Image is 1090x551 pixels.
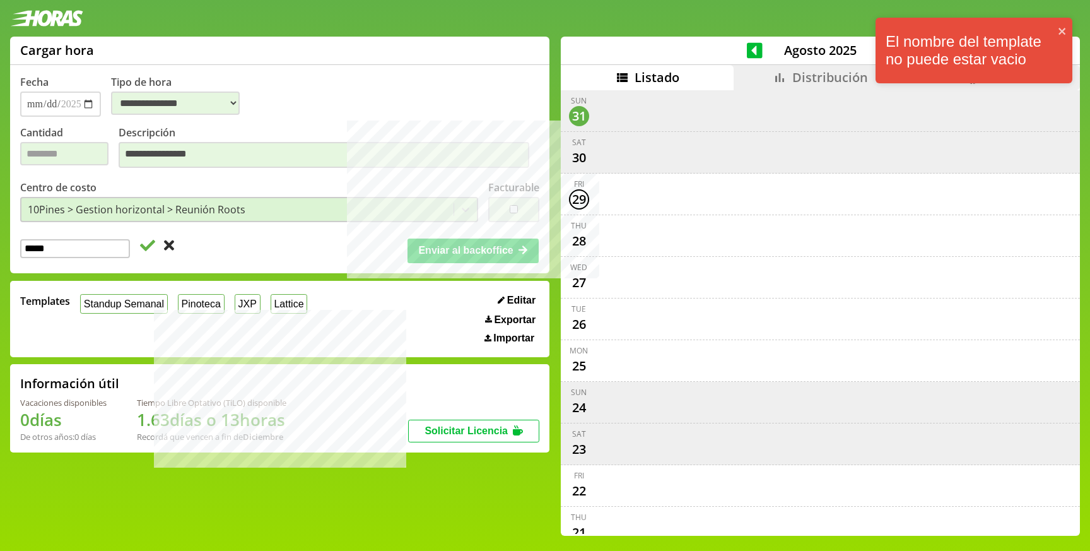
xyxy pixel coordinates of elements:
[494,314,536,326] span: Exportar
[569,273,589,293] div: 27
[20,294,70,308] span: Templates
[20,375,119,392] h2: Información útil
[569,439,589,459] div: 23
[418,245,513,256] span: Enviar al backoffice
[178,294,225,314] button: Pinoteca
[574,179,584,189] div: Fri
[111,75,250,117] label: Tipo de hora
[20,397,107,408] div: Vacaciones disponibles
[20,181,97,194] label: Centro de costo
[569,148,589,168] div: 30
[20,408,107,431] h1: 0 días
[119,126,539,172] label: Descripción
[1058,23,1067,40] button: close
[119,142,529,169] textarea: Descripción
[569,106,589,126] div: 31
[561,90,1080,534] div: scrollable content
[570,345,588,356] div: Mon
[763,42,878,59] span: Agosto 2025
[425,425,508,436] span: Solicitar Licencia
[569,314,589,335] div: 26
[571,387,587,398] div: Sun
[271,294,308,314] button: Lattice
[571,95,587,106] div: Sun
[407,239,539,263] button: Enviar al backoffice
[20,42,94,59] h1: Cargar hora
[20,431,107,442] div: De otros años: 0 días
[235,294,261,314] button: JXP
[569,481,589,501] div: 22
[137,397,286,408] div: Tiempo Libre Optativo (TiLO) disponible
[488,181,539,194] label: Facturable
[571,304,586,314] div: Tue
[571,220,587,231] div: Thu
[20,126,119,172] label: Cantidad
[20,142,108,165] input: Cantidad
[20,75,49,89] label: Fecha
[28,203,245,216] div: 10Pines > Gestion horizontal > Reunión Roots
[493,333,534,344] span: Importar
[569,356,589,376] div: 25
[10,10,83,27] img: logotipo
[243,431,283,442] b: Diciembre
[137,431,286,442] div: Recordá que vencen a fin de
[635,69,679,86] span: Listado
[574,470,584,481] div: Fri
[571,512,587,523] div: Thu
[570,262,587,273] div: Wed
[137,408,286,431] h1: 1.63 días o 13 horas
[481,314,539,326] button: Exportar
[507,295,536,306] span: Editar
[569,398,589,418] div: 24
[569,523,589,543] div: 21
[572,137,586,148] div: Sat
[408,420,539,442] button: Solicitar Licencia
[80,294,168,314] button: Standup Semanal
[572,429,586,439] div: Sat
[569,189,589,210] div: 29
[881,23,1058,78] div: El nombre del template no puede estar vacio
[494,294,539,307] button: Editar
[111,92,240,115] select: Tipo de hora
[792,69,868,86] span: Distribución
[569,231,589,251] div: 28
